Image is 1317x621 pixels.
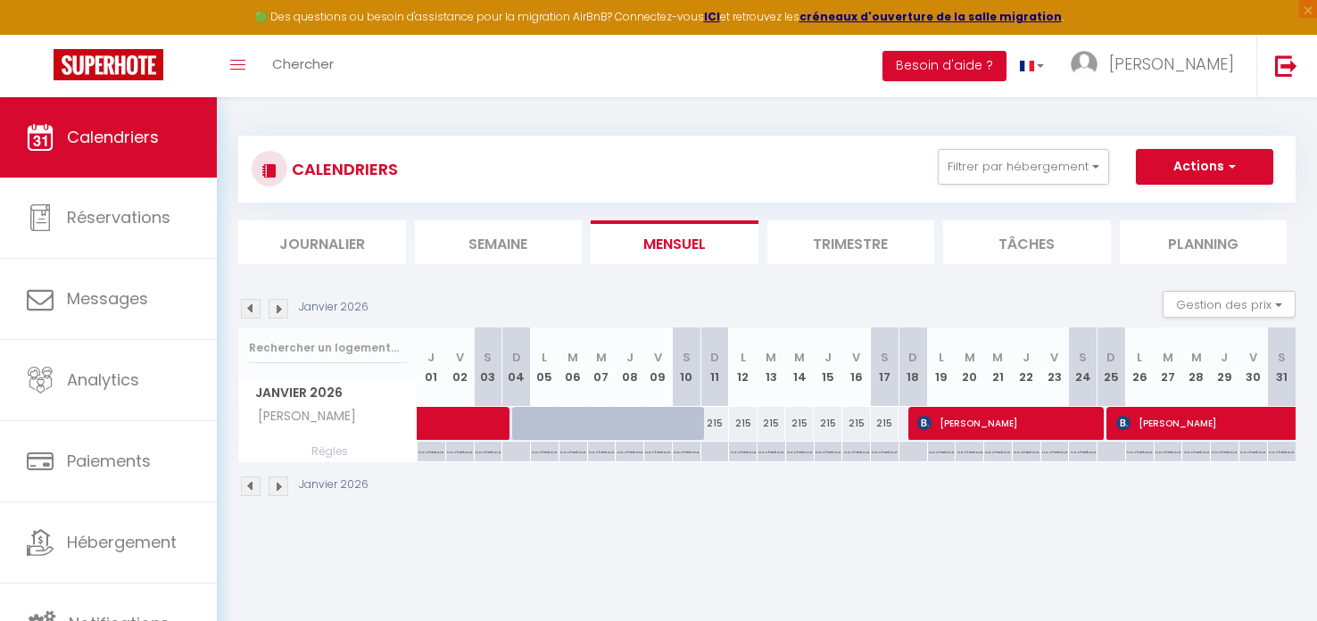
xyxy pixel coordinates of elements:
[842,327,871,407] th: 16
[704,9,720,24] a: ICI
[787,442,812,459] p: No Checkout
[1137,349,1142,366] abbr: L
[1127,442,1152,459] p: No Checkout
[1155,442,1180,459] p: No Checkout
[54,49,163,80] img: Super Booking
[1163,291,1296,318] button: Gestion des prix
[852,349,860,366] abbr: V
[1182,327,1211,407] th: 28
[1221,349,1228,366] abbr: J
[567,349,578,366] abbr: M
[67,287,148,310] span: Messages
[299,476,369,493] p: Janvier 2026
[674,442,699,459] p: No Checkout
[683,349,691,366] abbr: S
[1106,349,1115,366] abbr: D
[1249,349,1257,366] abbr: V
[1023,349,1030,366] abbr: J
[992,349,1003,366] abbr: M
[729,407,758,440] div: 215
[1071,442,1096,459] p: No Checkout
[272,54,334,73] span: Chercher
[532,442,557,459] p: No Checkout
[672,327,700,407] th: 10
[542,349,547,366] abbr: L
[700,327,729,407] th: 11
[238,220,406,264] li: Journalier
[502,327,531,407] th: 04
[1278,349,1286,366] abbr: S
[938,149,1109,185] button: Filtrer par hébergement
[929,442,954,459] p: No Checkout
[560,442,585,459] p: No Checkout
[957,442,982,459] p: No Checkout
[456,349,464,366] abbr: V
[785,407,814,440] div: 215
[1269,442,1294,459] p: No Checkout
[67,206,170,228] span: Réservations
[872,442,897,459] p: No Checkout
[427,349,435,366] abbr: J
[559,327,587,407] th: 06
[299,299,369,316] p: Janvier 2026
[1238,327,1267,407] th: 30
[731,442,756,459] p: No Checkout
[871,327,899,407] th: 17
[1275,54,1297,77] img: logout
[899,327,927,407] th: 18
[67,126,159,148] span: Calendriers
[824,349,832,366] abbr: J
[758,442,783,459] p: No Checkout
[616,327,644,407] th: 08
[814,407,842,440] div: 215
[1057,35,1256,97] a: ... [PERSON_NAME]
[645,442,670,459] p: No Checkout
[1191,349,1202,366] abbr: M
[418,327,446,407] th: 01
[1040,327,1069,407] th: 23
[259,35,347,97] a: Chercher
[816,442,841,459] p: No Checkout
[617,442,642,459] p: No Checkout
[917,406,1098,440] span: [PERSON_NAME]
[242,407,360,426] span: [PERSON_NAME]
[882,51,1006,81] button: Besoin d'aide ?
[766,349,776,366] abbr: M
[758,327,786,407] th: 13
[1136,149,1273,185] button: Actions
[729,327,758,407] th: 12
[596,349,607,366] abbr: M
[741,349,746,366] abbr: L
[239,442,417,461] span: Règles
[943,220,1111,264] li: Tâches
[587,327,616,407] th: 07
[591,220,758,264] li: Mensuel
[939,349,944,366] abbr: L
[1267,327,1296,407] th: 31
[654,349,662,366] abbr: V
[1079,349,1087,366] abbr: S
[67,368,139,391] span: Analytics
[484,349,492,366] abbr: S
[474,327,502,407] th: 03
[1012,327,1040,407] th: 22
[844,442,869,459] p: No Checkout
[814,327,842,407] th: 15
[956,327,984,407] th: 20
[445,327,474,407] th: 02
[1240,442,1265,459] p: No Checkout
[67,531,177,553] span: Hébergement
[799,9,1062,24] a: créneaux d'ouverture de la salle migration
[927,327,956,407] th: 19
[589,442,614,459] p: No Checkout
[644,327,673,407] th: 09
[1184,442,1209,459] p: No Checkout
[984,327,1013,407] th: 21
[1050,349,1058,366] abbr: V
[1163,349,1173,366] abbr: M
[239,380,417,406] span: Janvier 2026
[700,407,729,440] div: 215
[1125,327,1154,407] th: 26
[908,349,917,366] abbr: D
[1097,327,1126,407] th: 25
